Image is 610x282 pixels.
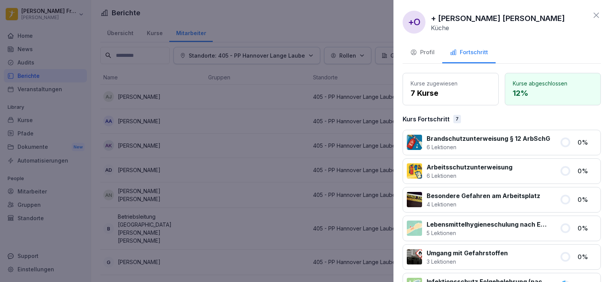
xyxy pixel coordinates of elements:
[427,134,550,143] p: Brandschutzunterweisung § 12 ArbSchG
[427,229,551,237] p: 5 Lektionen
[403,43,442,63] button: Profil
[411,79,491,87] p: Kurse zugewiesen
[410,48,435,57] div: Profil
[431,13,565,24] p: + [PERSON_NAME] [PERSON_NAME]
[427,200,540,208] p: 4 Lektionen
[427,248,508,258] p: Umgang mit Gefahrstoffen
[578,224,597,233] p: 0 %
[411,87,491,99] p: 7 Kurse
[427,163,512,172] p: Arbeitsschutzunterweisung
[431,24,449,32] p: Küche
[427,258,508,266] p: 3 Lektionen
[403,11,425,34] div: +O
[453,115,461,123] div: 7
[578,252,597,261] p: 0 %
[513,79,593,87] p: Kurse abgeschlossen
[578,195,597,204] p: 0 %
[513,87,593,99] p: 12 %
[403,114,449,124] p: Kurs Fortschritt
[427,172,512,180] p: 6 Lektionen
[442,43,496,63] button: Fortschritt
[578,166,597,176] p: 0 %
[427,220,551,229] p: Lebensmittelhygieneschulung nach EU-Verordnung (EG) Nr. 852 / 2004
[427,191,540,200] p: Besondere Gefahren am Arbeitsplatz
[450,48,488,57] div: Fortschritt
[427,143,550,151] p: 6 Lektionen
[578,138,597,147] p: 0 %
